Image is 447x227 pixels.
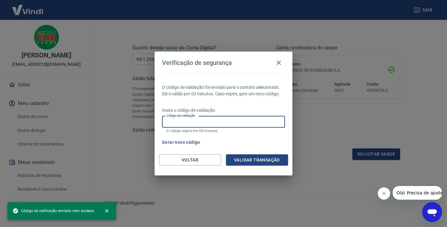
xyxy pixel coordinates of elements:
h4: Verificação de segurança [162,59,232,66]
iframe: Fechar mensagem [378,187,390,200]
p: O código expira em 03 minutos. [166,129,281,133]
button: Validar transação [226,154,288,166]
p: O código de validação foi enviado para o contato selecionado. Ele é válido por 03 minutos. Caso e... [162,84,285,97]
iframe: Mensagem da empresa [393,186,442,200]
p: Insira o código de validação [162,107,285,114]
button: Gerar novo código [160,137,203,148]
span: Código de verificação enviado com sucesso. [12,208,95,214]
button: close [100,204,114,218]
span: Olá! Precisa de ajuda? [4,4,52,9]
button: Voltar [159,154,221,166]
label: Código de validação [166,113,195,118]
iframe: Botão para abrir a janela de mensagens [422,202,442,222]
